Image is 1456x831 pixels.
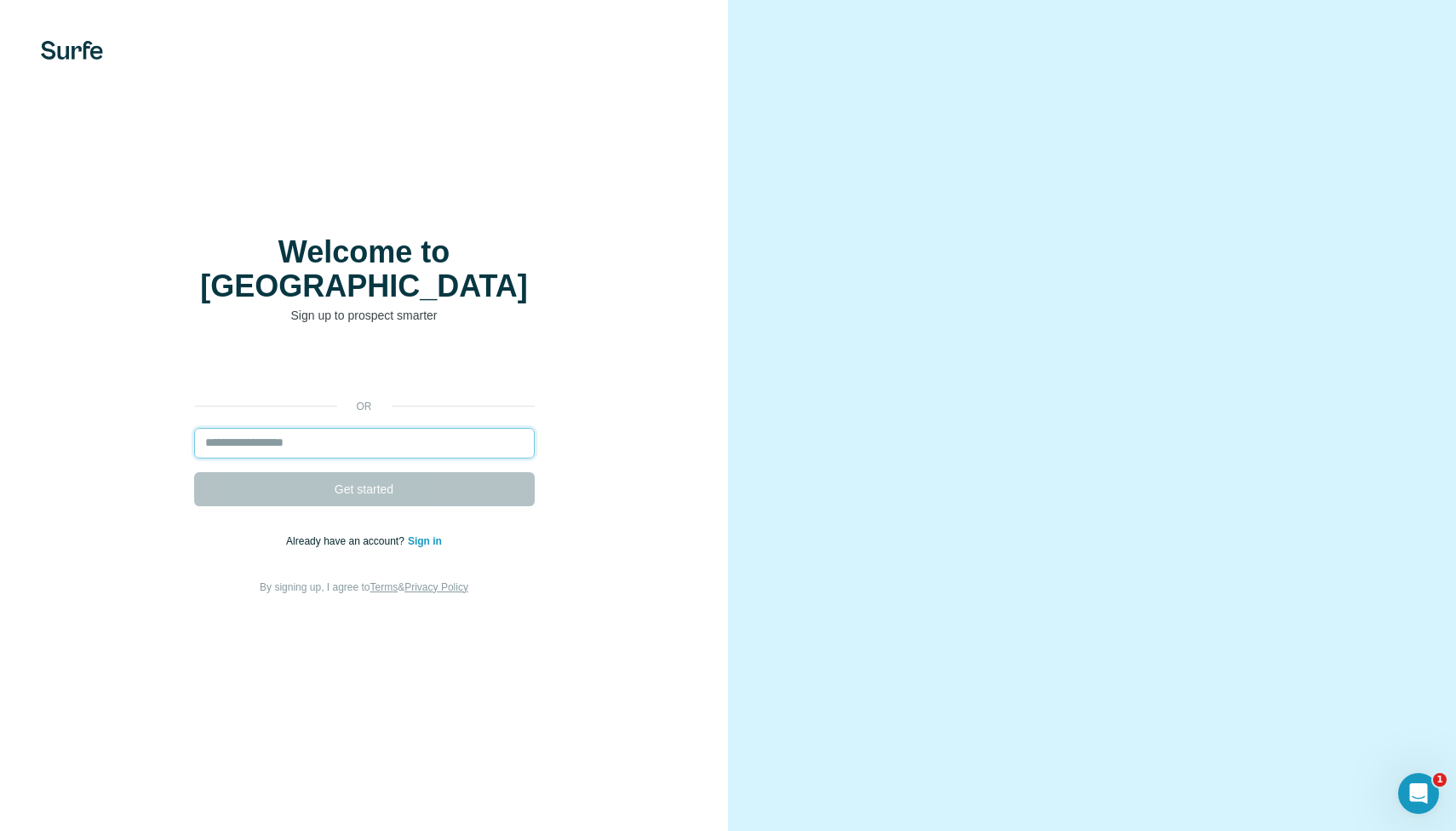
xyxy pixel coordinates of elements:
h1: Welcome to [GEOGRAPHIC_DATA] [194,235,535,303]
span: By signing up, I agree to & [260,581,468,593]
p: or [337,399,392,414]
a: Privacy Policy [404,581,468,593]
iframe: Intercom live chat [1398,773,1439,814]
div: Sign in with Google. Opens in new tab [194,349,535,387]
iframe: Sign in with Google Dialog [1106,17,1439,251]
img: Surfe's logo [41,41,103,60]
iframe: Sign in with Google Button [186,349,543,387]
p: Sign up to prospect smarter [194,307,535,324]
span: Already have an account? [286,535,408,547]
a: Sign in [408,535,442,547]
a: Terms [370,581,398,593]
span: 1 [1433,773,1447,787]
